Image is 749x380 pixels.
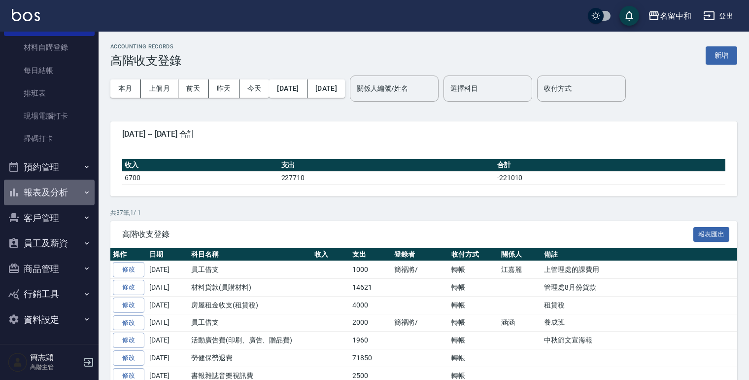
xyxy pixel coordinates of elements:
[4,180,95,205] button: 報表及分析
[699,7,737,25] button: 登出
[178,79,209,98] button: 前天
[499,314,542,332] td: 涵涵
[113,280,144,295] a: 修改
[660,10,691,22] div: 名留中和
[449,248,499,261] th: 收付方式
[706,50,737,60] a: 新增
[209,79,239,98] button: 昨天
[189,314,312,332] td: 員工借支
[619,6,639,26] button: save
[147,248,189,261] th: 日期
[350,261,392,279] td: 1000
[189,261,312,279] td: 員工借支
[147,296,189,314] td: [DATE]
[12,9,40,21] img: Logo
[4,230,95,256] button: 員工及薪資
[147,349,189,367] td: [DATE]
[449,279,499,297] td: 轉帳
[706,46,737,65] button: 新增
[110,208,737,217] p: 共 37 筆, 1 / 1
[4,127,95,150] a: 掃碼打卡
[4,256,95,282] button: 商品管理
[141,79,178,98] button: 上個月
[449,314,499,332] td: 轉帳
[147,279,189,297] td: [DATE]
[350,279,392,297] td: 14621
[279,159,495,172] th: 支出
[449,349,499,367] td: 轉帳
[4,154,95,180] button: 預約管理
[350,248,392,261] th: 支出
[350,296,392,314] td: 4000
[113,333,144,348] a: 修改
[122,171,279,184] td: 6700
[350,332,392,349] td: 1960
[449,296,499,314] td: 轉帳
[239,79,270,98] button: 今天
[122,159,279,172] th: 收入
[122,129,725,139] span: [DATE] ~ [DATE] 合計
[189,296,312,314] td: 房屋租金收支(租賃稅)
[693,229,730,238] a: 報表匯出
[350,314,392,332] td: 2000
[4,205,95,231] button: 客戶管理
[30,353,80,363] h5: 簡志穎
[392,261,449,279] td: 簡福將/
[499,261,542,279] td: 江嘉麗
[499,248,542,261] th: 關係人
[644,6,695,26] button: 名留中和
[110,54,181,68] h3: 高階收支登錄
[8,352,28,372] img: Person
[189,349,312,367] td: 勞健保勞退費
[4,59,95,82] a: 每日結帳
[307,79,345,98] button: [DATE]
[189,248,312,261] th: 科目名稱
[350,349,392,367] td: 71850
[113,298,144,313] a: 修改
[449,332,499,349] td: 轉帳
[113,315,144,331] a: 修改
[4,36,95,59] a: 材料自購登錄
[113,350,144,366] a: 修改
[392,248,449,261] th: 登錄者
[189,332,312,349] td: 活動廣告費(印刷、廣告、贈品費)
[147,314,189,332] td: [DATE]
[30,363,80,372] p: 高階主管
[4,281,95,307] button: 行銷工具
[312,248,350,261] th: 收入
[693,227,730,242] button: 報表匯出
[147,332,189,349] td: [DATE]
[495,159,725,172] th: 合計
[269,79,307,98] button: [DATE]
[110,43,181,50] h2: ACCOUNTING RECORDS
[110,248,147,261] th: 操作
[4,105,95,127] a: 現場電腦打卡
[495,171,725,184] td: -221010
[4,307,95,333] button: 資料設定
[122,229,693,239] span: 高階收支登錄
[189,279,312,297] td: 材料貨款(員購材料)
[110,79,141,98] button: 本月
[147,261,189,279] td: [DATE]
[4,82,95,105] a: 排班表
[392,314,449,332] td: 簡福將/
[279,171,495,184] td: 227710
[449,261,499,279] td: 轉帳
[113,262,144,277] a: 修改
